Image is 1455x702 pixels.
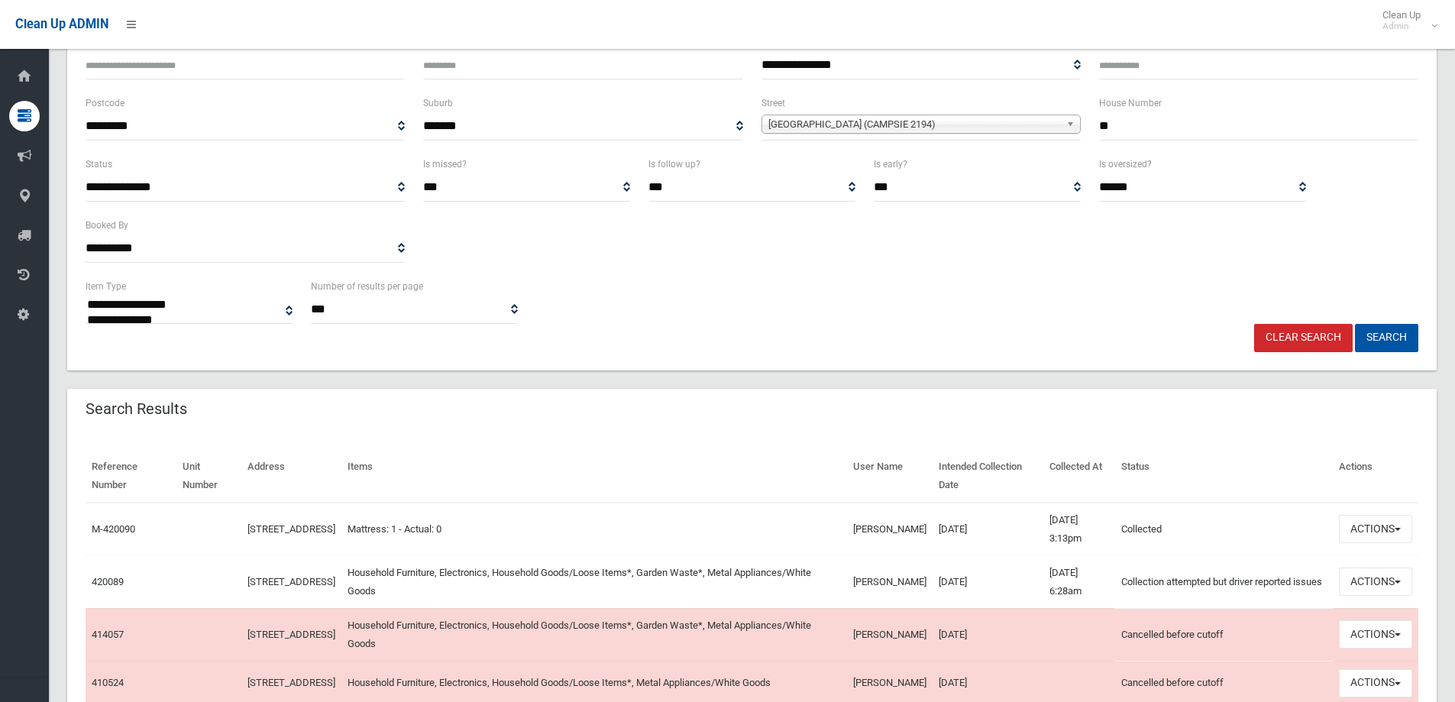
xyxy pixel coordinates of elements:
small: Admin [1382,21,1421,32]
a: [STREET_ADDRESS] [247,576,335,587]
a: 420089 [92,576,124,587]
label: Item Type [86,278,126,295]
button: Actions [1339,669,1412,697]
td: [DATE] [933,608,1043,661]
label: Is missed? [423,156,467,173]
label: Street [761,95,785,112]
a: 414057 [92,629,124,640]
label: House Number [1099,95,1162,112]
th: Reference Number [86,450,176,503]
td: [PERSON_NAME] [847,608,933,661]
th: Actions [1333,450,1418,503]
a: [STREET_ADDRESS] [247,677,335,688]
label: Is early? [874,156,907,173]
button: Search [1355,324,1418,352]
td: [DATE] 6:28am [1043,555,1116,608]
label: Is follow up? [648,156,700,173]
header: Search Results [67,394,205,424]
th: Collected At [1043,450,1116,503]
td: [PERSON_NAME] [847,503,933,556]
th: Address [241,450,341,503]
th: Items [341,450,847,503]
label: Postcode [86,95,124,112]
a: 410524 [92,677,124,688]
a: Clear Search [1254,324,1353,352]
span: Clean Up [1375,9,1436,32]
label: Suburb [423,95,453,112]
th: User Name [847,450,933,503]
td: Mattress: 1 - Actual: 0 [341,503,847,556]
button: Actions [1339,515,1412,543]
button: Actions [1339,620,1412,649]
th: Intended Collection Date [933,450,1043,503]
td: Collection attempted but driver reported issues [1115,555,1333,608]
td: [DATE] [933,503,1043,556]
button: Actions [1339,568,1412,596]
td: Collected [1115,503,1333,556]
a: M-420090 [92,523,135,535]
td: Household Furniture, Electronics, Household Goods/Loose Items*, Garden Waste*, Metal Appliances/W... [341,555,847,608]
a: [STREET_ADDRESS] [247,523,335,535]
th: Status [1115,450,1333,503]
td: [PERSON_NAME] [847,555,933,608]
td: Household Furniture, Electronics, Household Goods/Loose Items*, Garden Waste*, Metal Appliances/W... [341,608,847,661]
td: Cancelled before cutoff [1115,608,1333,661]
td: [DATE] 3:13pm [1043,503,1116,556]
label: Booked By [86,217,128,234]
span: Clean Up ADMIN [15,17,108,31]
td: [DATE] [933,555,1043,608]
label: Is oversized? [1099,156,1152,173]
a: [STREET_ADDRESS] [247,629,335,640]
label: Status [86,156,112,173]
th: Unit Number [176,450,241,503]
span: [GEOGRAPHIC_DATA] (CAMPSIE 2194) [768,115,1060,134]
label: Number of results per page [311,278,423,295]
